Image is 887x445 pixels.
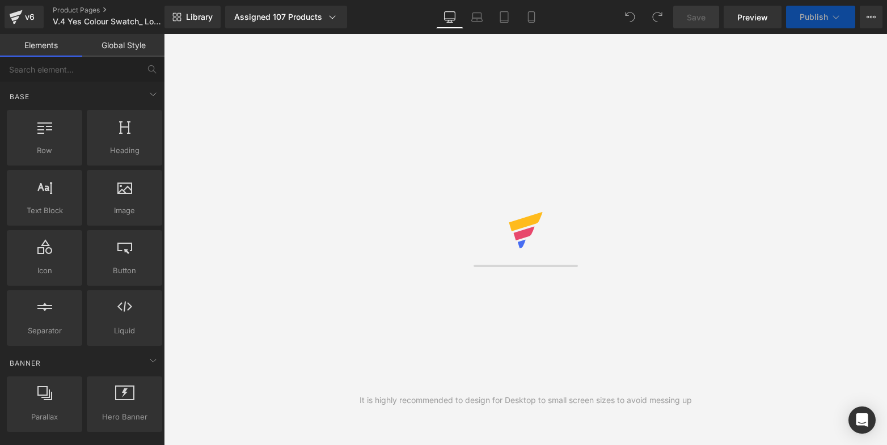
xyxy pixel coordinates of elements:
div: v6 [23,10,37,24]
span: Image [90,205,159,217]
a: Tablet [491,6,518,28]
span: Base [9,91,31,102]
button: Redo [646,6,669,28]
span: Button [90,265,159,277]
a: Desktop [436,6,463,28]
div: Assigned 107 Products [234,11,338,23]
a: Global Style [82,34,164,57]
span: Library [186,12,213,22]
button: More [860,6,882,28]
a: Product Pages [53,6,183,15]
span: Row [10,145,79,156]
div: Open Intercom Messenger [848,406,876,434]
div: It is highly recommended to design for Desktop to small screen sizes to avoid messing up [360,394,692,406]
span: Icon [10,265,79,277]
span: Heading [90,145,159,156]
span: V.4 Yes Colour Swatch_ Loungewear Template [53,17,162,26]
a: Laptop [463,6,491,28]
span: Save [687,11,706,23]
a: v6 [5,6,44,28]
a: Mobile [518,6,545,28]
a: Preview [724,6,782,28]
span: Hero Banner [90,411,159,423]
span: Parallax [10,411,79,423]
span: Preview [737,11,768,23]
span: Liquid [90,325,159,337]
span: Text Block [10,205,79,217]
button: Publish [786,6,855,28]
button: Undo [619,6,641,28]
a: New Library [164,6,221,28]
span: Banner [9,358,42,368]
span: Publish [800,12,828,22]
span: Separator [10,325,79,337]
